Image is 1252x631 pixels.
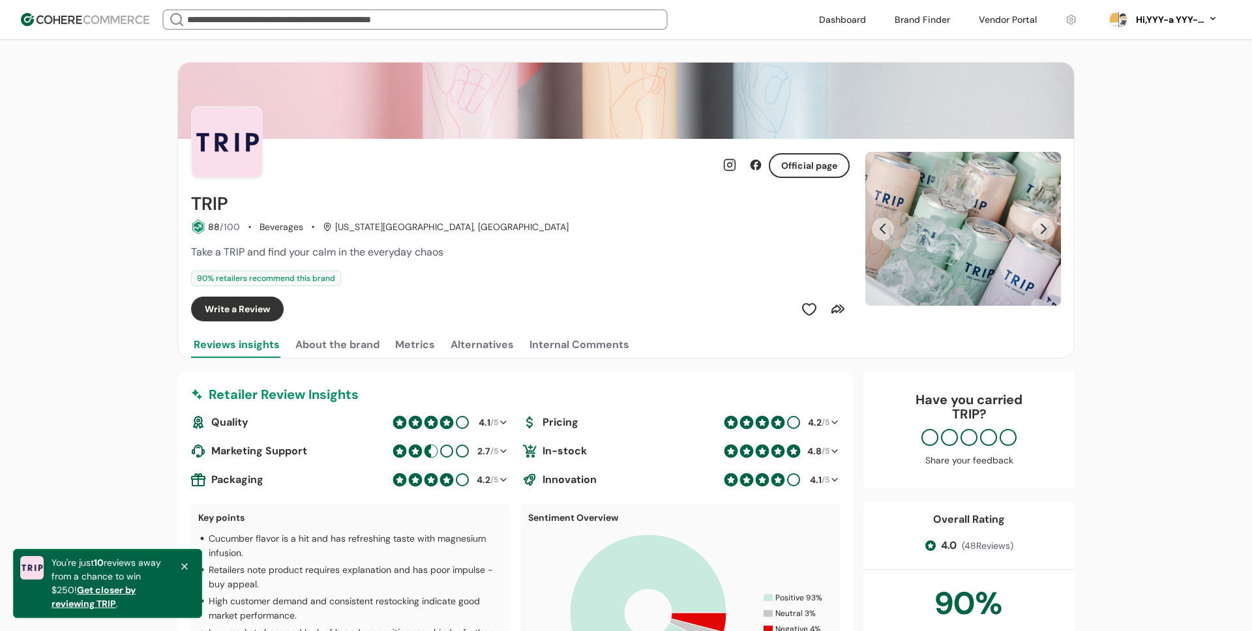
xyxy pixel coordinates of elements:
[209,531,502,560] p: Cucumber flavor is a hit and has refreshing taste with magnesium infusion.
[209,563,502,591] p: Retailers note product requires explanation and has poor impulse - buy appeal.
[806,445,829,458] div: /5
[933,512,1005,527] div: Overall Rating
[198,511,502,525] p: Key points
[865,152,1061,306] div: Slide 1
[191,245,443,259] span: Take a TRIP and find your calm in the everyday chaos
[393,332,438,358] button: Metrics
[806,416,829,430] div: /5
[475,473,498,487] div: /5
[220,221,240,233] span: /100
[775,592,822,604] span: Positive 93 %
[962,539,1013,553] span: ( 48 Reviews)
[808,416,822,430] div: 4.2
[475,445,498,458] div: /5
[448,332,516,358] button: Alternatives
[477,473,490,487] div: 4.2
[522,443,719,459] div: In-stock
[807,445,822,458] div: 4.8
[323,220,569,234] div: [US_STATE][GEOGRAPHIC_DATA], [GEOGRAPHIC_DATA]
[191,106,263,178] img: Brand Photo
[94,557,104,568] span: 10
[1133,13,1205,27] div: Hi, YYY-a YYY-aa
[769,153,850,178] button: Official page
[529,337,629,353] div: Internal Comments
[806,473,829,487] div: /5
[528,511,832,525] p: Sentiment Overview
[1032,218,1054,240] button: Next Slide
[190,443,387,459] div: Marketing Support
[876,454,1062,467] div: Share your feedback
[522,415,719,430] div: Pricing
[260,220,303,234] div: Beverages
[191,194,228,214] h2: TRIP
[21,13,149,26] img: Cohere Logo
[865,152,1061,306] div: Carousel
[191,332,282,358] button: Reviews insights
[865,152,1061,306] img: Slide 0
[810,473,822,487] div: 4.1
[178,63,1074,139] img: Brand cover image
[477,445,490,458] div: 2.7
[1133,13,1218,27] button: Hi,YYY-a YYY-aa
[208,221,220,233] span: 88
[52,584,136,609] span: Get closer by reviewing TRIP
[475,416,498,430] div: /5
[941,538,957,553] span: 4.0
[935,580,1003,627] div: 90 %
[293,332,382,358] button: About the brand
[876,392,1062,421] div: Have you carried
[190,415,387,430] div: Quality
[1109,10,1128,29] svg: 0 percent
[190,472,387,488] div: Packaging
[191,271,341,286] div: 90 % retailers recommend this brand
[876,407,1062,421] p: TRIP ?
[52,557,161,609] a: You're just10reviews away from a chance to win $250!Get closer by reviewing TRIP.
[190,385,840,404] div: Retailer Review Insights
[479,416,490,430] div: 4.1
[209,594,502,623] p: High customer demand and consistent restocking indicate good market performance.
[191,297,284,321] button: Write a Review
[522,472,719,488] div: Innovation
[872,218,894,240] button: Previous Slide
[775,608,816,619] span: Neutral 3 %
